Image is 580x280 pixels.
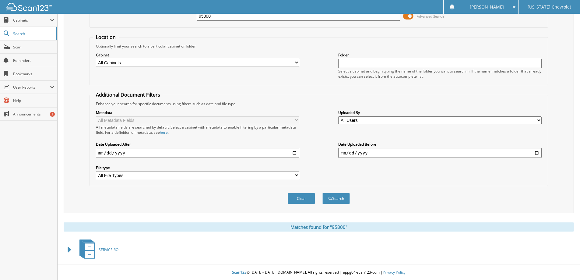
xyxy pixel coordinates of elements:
[470,5,504,9] span: [PERSON_NAME]
[50,112,55,117] div: 1
[13,31,53,36] span: Search
[13,18,50,23] span: Cabinets
[13,44,54,50] span: Scan
[338,69,542,79] div: Select a cabinet and begin typing the name of the folder you want to search in. If the name match...
[417,14,444,19] span: Advanced Search
[96,125,299,135] div: All metadata fields are searched by default. Select a cabinet with metadata to enable filtering b...
[322,193,350,204] button: Search
[76,238,118,262] a: SERVICE RO
[96,142,299,147] label: Date Uploaded After
[13,71,54,76] span: Bookmarks
[96,52,299,58] label: Cabinet
[96,148,299,158] input: start
[338,142,542,147] label: Date Uploaded Before
[338,148,542,158] input: end
[58,265,580,280] div: © [DATE]-[DATE] [DOMAIN_NAME]. All rights reserved | appg04-scan123-com |
[13,112,54,117] span: Announcements
[528,5,571,9] span: [US_STATE] Chevrolet
[93,34,119,41] legend: Location
[6,3,52,11] img: scan123-logo-white.svg
[288,193,315,204] button: Clear
[338,110,542,115] label: Uploaded By
[96,165,299,170] label: File type
[383,270,406,275] a: Privacy Policy
[13,98,54,103] span: Help
[93,91,163,98] legend: Additional Document Filters
[93,44,545,49] div: Optionally limit your search to a particular cabinet or folder
[99,247,118,252] span: SERVICE RO
[96,110,299,115] label: Metadata
[13,58,54,63] span: Reminders
[232,270,247,275] span: Scan123
[550,251,580,280] iframe: Chat Widget
[93,101,545,106] div: Enhance your search for specific documents using filters such as date and file type.
[160,130,168,135] a: here
[64,222,574,232] div: Matches found for "95800"
[13,85,50,90] span: User Reports
[338,52,542,58] label: Folder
